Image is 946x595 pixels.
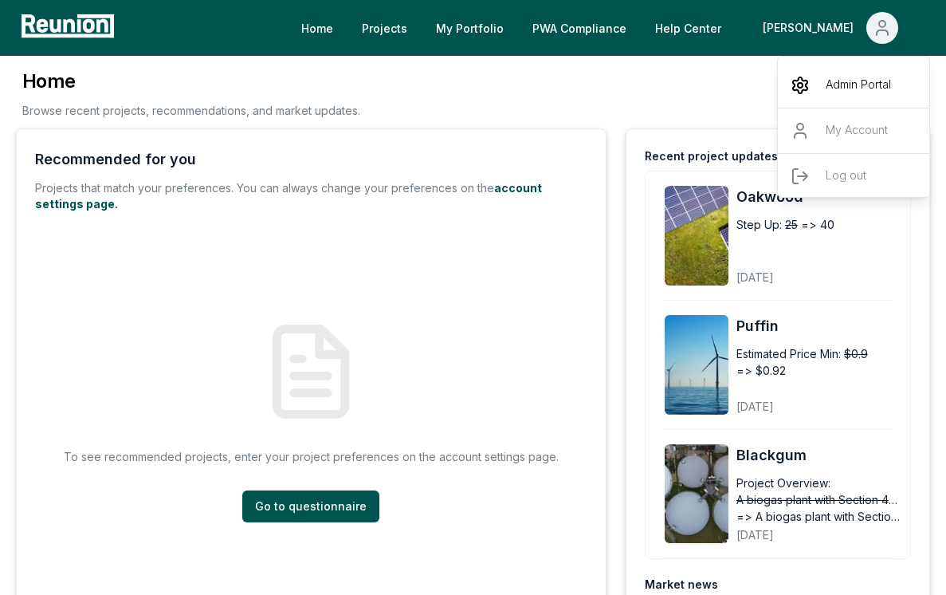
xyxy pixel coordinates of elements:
[645,148,778,164] div: Recent project updates
[844,345,868,362] span: $0.9
[736,345,841,362] div: Estimated Price Min:
[242,491,379,522] a: Go to questionnaire
[645,577,718,593] div: Market news
[665,444,728,544] img: Blackgum
[801,216,834,233] span: => 40
[785,216,798,233] span: 25
[423,12,516,44] a: My Portfolio
[763,12,860,44] div: [PERSON_NAME]
[778,63,931,108] a: Admin Portal
[520,12,639,44] a: PWA Compliance
[35,148,196,171] div: Recommended for you
[642,12,734,44] a: Help Center
[736,508,903,525] span: => A biogas plant with Section 45Z PTCs
[736,491,903,508] span: A biogas plant with Section 48 ITCs
[736,216,782,233] div: Step Up:
[778,63,931,205] div: [PERSON_NAME]
[665,315,728,415] img: Puffin
[289,12,930,44] nav: Main
[64,448,559,465] p: To see recommended projects, enter your project preferences on the account settings page.
[289,12,346,44] a: Home
[349,12,420,44] a: Projects
[736,475,830,491] div: Project Overview:
[22,69,360,94] h3: Home
[35,181,494,195] span: Projects that match your preferences. You can always change your preferences on the
[665,186,728,286] img: Oakwood
[826,76,891,95] p: Admin Portal
[750,12,911,44] button: [PERSON_NAME]
[826,121,888,140] p: My Account
[736,362,786,379] span: => $0.92
[826,167,866,186] p: Log out
[22,102,360,119] p: Browse recent projects, recommendations, and market updates.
